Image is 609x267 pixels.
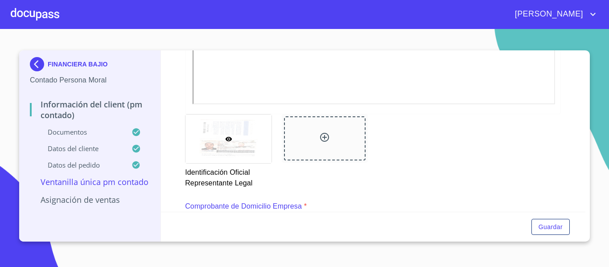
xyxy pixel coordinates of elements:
[185,164,271,189] p: Identificación Oficial Representante Legal
[30,160,132,169] p: Datos del pedido
[508,7,598,21] button: account of current user
[30,127,132,136] p: Documentos
[30,144,132,153] p: Datos del cliente
[30,99,150,120] p: Información del Client (PM contado)
[30,177,150,187] p: Ventanilla única PM contado
[30,75,150,86] p: Contado Persona Moral
[48,61,108,68] p: FINANCIERA BAJIO
[508,7,588,21] span: [PERSON_NAME]
[30,57,48,71] img: Docupass spot blue
[30,194,150,205] p: Asignación de Ventas
[185,201,302,212] p: Comprobante de Domicilio Empresa
[30,57,150,75] div: FINANCIERA BAJIO
[539,222,563,233] span: Guardar
[531,219,570,235] button: Guardar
